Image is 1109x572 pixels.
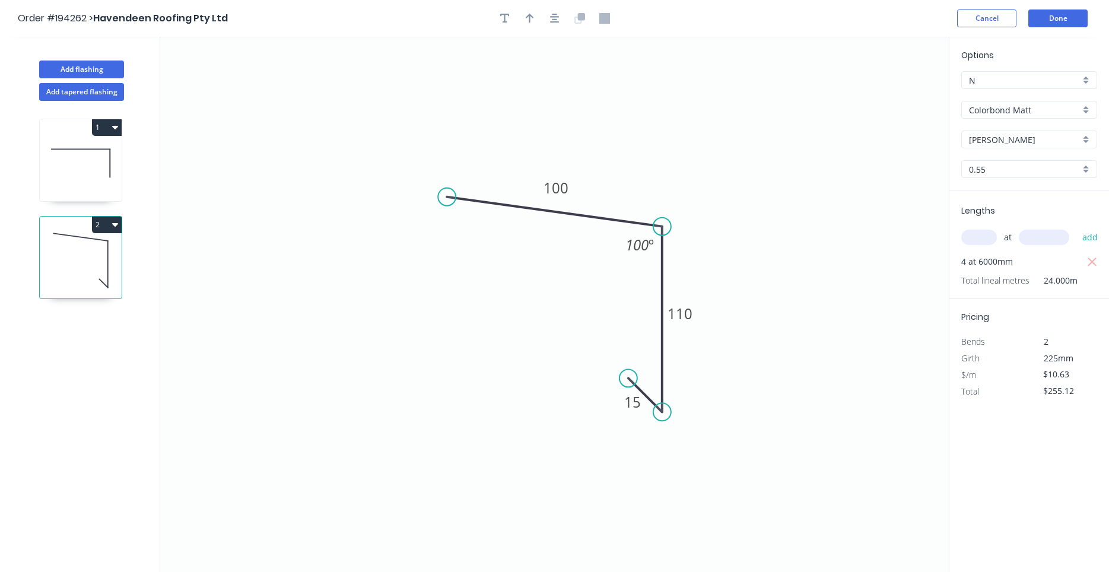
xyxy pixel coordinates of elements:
[961,49,994,61] span: Options
[544,178,568,198] tspan: 100
[961,352,980,364] span: Girth
[93,11,228,25] span: Havendeen Roofing Pty Ltd
[18,11,93,25] span: Order #194262 >
[1028,9,1088,27] button: Done
[649,235,654,255] tspan: º
[961,311,989,323] span: Pricing
[1076,227,1104,247] button: add
[668,304,692,323] tspan: 110
[961,386,979,397] span: Total
[969,74,1080,87] input: Price level
[969,134,1080,146] input: Colour
[961,272,1029,289] span: Total lineal metres
[1004,229,1012,246] span: at
[1044,336,1048,347] span: 2
[625,235,649,255] tspan: 100
[961,336,985,347] span: Bends
[961,369,976,380] span: $/m
[957,9,1016,27] button: Cancel
[969,163,1080,176] input: Thickness
[961,205,995,217] span: Lengths
[1029,272,1078,289] span: 24.000m
[1044,352,1073,364] span: 225mm
[969,104,1080,116] input: Material
[92,119,122,136] button: 1
[160,37,949,572] svg: 0
[624,392,641,412] tspan: 15
[39,61,124,78] button: Add flashing
[961,253,1013,270] span: 4 at 6000mm
[92,217,122,233] button: 2
[39,83,124,101] button: Add tapered flashing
